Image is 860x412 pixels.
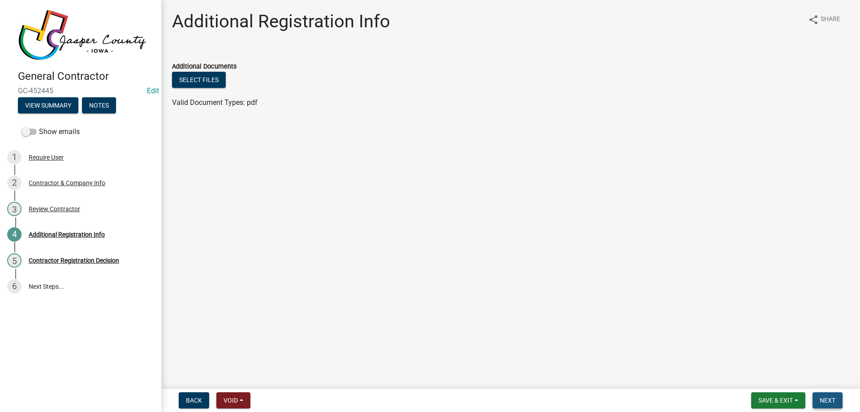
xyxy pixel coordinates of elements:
[18,9,147,61] img: Jasper County, Iowa
[808,14,819,25] i: share
[147,87,159,95] wm-modal-confirm: Edit Application Number
[172,72,226,88] button: Select files
[29,180,105,186] div: Contractor & Company Info
[21,126,80,137] label: Show emails
[216,392,250,408] button: Void
[820,397,835,404] span: Next
[172,64,236,70] label: Additional Documents
[29,231,105,238] div: Additional Registration Info
[18,97,78,113] button: View Summary
[172,98,258,107] span: Valid Document Types: pdf
[7,202,21,216] div: 3
[7,227,21,242] div: 4
[179,392,209,408] button: Back
[18,102,78,109] wm-modal-confirm: Summary
[29,154,64,160] div: Require User
[7,150,21,165] div: 1
[7,253,21,268] div: 5
[29,206,80,212] div: Review Contractor
[18,87,143,95] span: GC-452445
[758,397,793,404] span: Save & Exit
[18,70,154,83] h4: General Contractor
[751,392,805,408] button: Save & Exit
[224,397,238,404] span: Void
[82,97,116,113] button: Notes
[813,392,843,408] button: Next
[7,279,21,294] div: 6
[186,397,202,404] span: Back
[82,102,116,109] wm-modal-confirm: Notes
[801,11,847,28] button: shareShare
[821,14,840,25] span: Share
[172,11,390,32] h1: Additional Registration Info
[7,176,21,190] div: 2
[147,87,159,95] a: Edit
[29,257,119,264] div: Contractor Registration Decision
